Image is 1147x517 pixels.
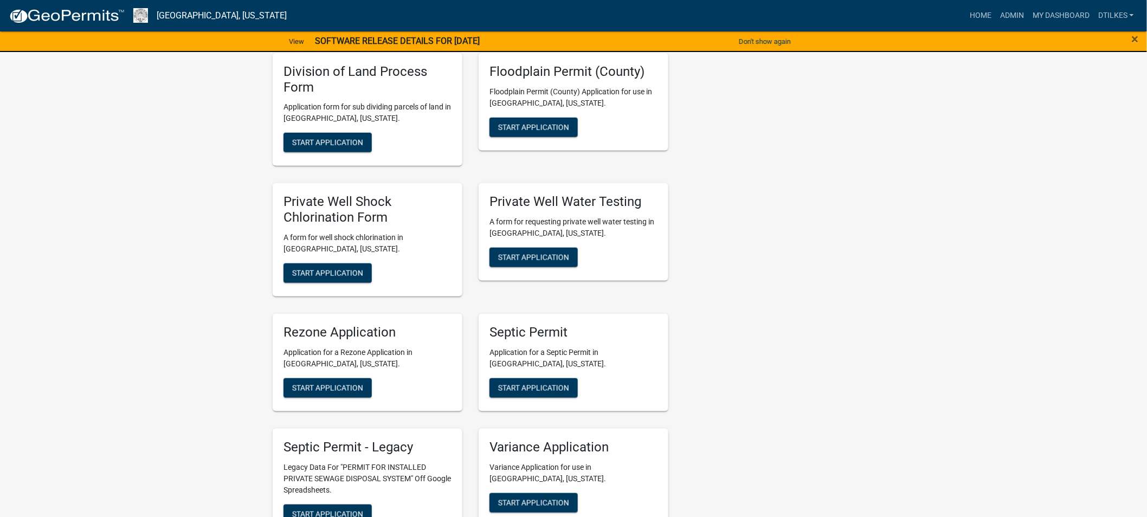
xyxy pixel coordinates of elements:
span: × [1132,31,1139,47]
button: Start Application [489,378,578,398]
a: My Dashboard [1028,5,1094,26]
span: Start Application [292,268,363,277]
h5: Variance Application [489,440,658,455]
p: Floodplain Permit (County) Application for use in [GEOGRAPHIC_DATA], [US_STATE]. [489,86,658,109]
span: Start Application [292,383,363,392]
a: Home [965,5,996,26]
p: A form for requesting private well water testing in [GEOGRAPHIC_DATA], [US_STATE]. [489,216,658,239]
h5: Septic Permit - Legacy [283,440,452,455]
strong: SOFTWARE RELEASE DETAILS FOR [DATE] [315,36,480,46]
button: Start Application [283,263,372,283]
a: Admin [996,5,1028,26]
a: View [285,33,308,50]
p: A form for well shock chlorination in [GEOGRAPHIC_DATA], [US_STATE]. [283,232,452,255]
img: Franklin County, Iowa [133,8,148,23]
a: dtilkes [1094,5,1138,26]
span: Start Application [498,253,569,262]
button: Start Application [283,133,372,152]
p: Application for a Rezone Application in [GEOGRAPHIC_DATA], [US_STATE]. [283,347,452,370]
span: Start Application [498,383,569,392]
h5: Private Well Shock Chlorination Form [283,194,452,225]
button: Start Application [489,493,578,513]
h5: Rezone Application [283,325,452,340]
p: Legacy Data For "PERMIT FOR INSTALLED PRIVATE SEWAGE DISPOSAL SYSTEM" Off Google Spreadsheets. [283,462,452,496]
a: [GEOGRAPHIC_DATA], [US_STATE] [157,7,287,25]
button: Start Application [283,378,372,398]
p: Application form for sub dividing parcels of land in [GEOGRAPHIC_DATA], [US_STATE]. [283,101,452,124]
button: Don't show again [734,33,795,50]
span: Start Application [292,138,363,147]
button: Start Application [489,118,578,137]
h5: Septic Permit [489,325,658,340]
span: Start Application [498,122,569,131]
h5: Private Well Water Testing [489,194,658,210]
button: Start Application [489,248,578,267]
button: Close [1132,33,1139,46]
span: Start Application [498,498,569,507]
p: Variance Application for use in [GEOGRAPHIC_DATA], [US_STATE]. [489,462,658,484]
h5: Floodplain Permit (County) [489,64,658,80]
p: Application for a Septic Permit in [GEOGRAPHIC_DATA], [US_STATE]. [489,347,658,370]
h5: Division of Land Process Form [283,64,452,95]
